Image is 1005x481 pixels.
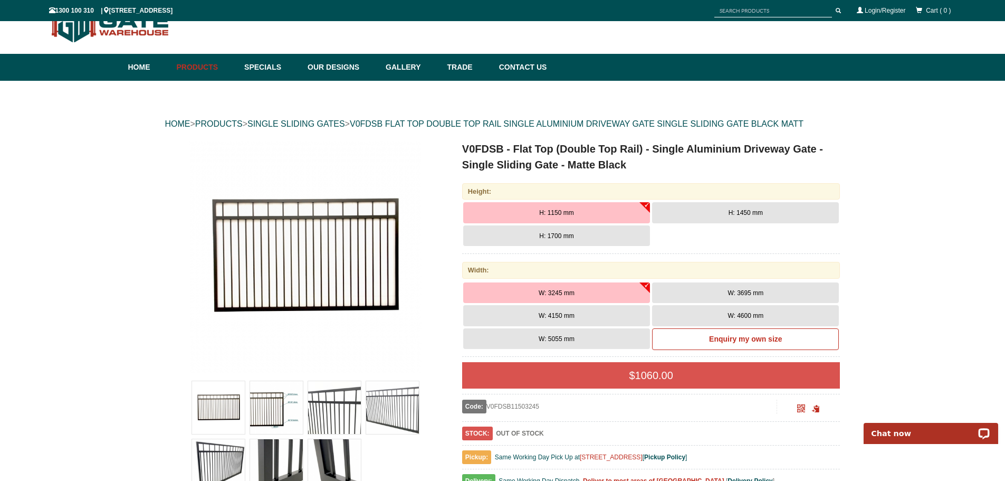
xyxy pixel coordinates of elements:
span: W: 4600 mm [728,312,763,319]
button: H: 1150 mm [463,202,650,223]
div: Height: [462,183,840,200]
h1: V0FDSB - Flat Top (Double Top Rail) - Single Aluminium Driveway Gate - Single Sliding Gate - Matt... [462,141,840,173]
span: W: 5055 mm [539,335,575,343]
button: W: 3695 mm [652,282,839,304]
span: 1060.00 [635,370,673,381]
div: $ [462,362,840,389]
span: Same Working Day Pick Up at [ ] [495,454,687,461]
img: V0FDSB - Flat Top (Double Top Rail) - Single Aluminium Driveway Gate - Single Sliding Gate - Matt... [192,381,245,434]
a: Login/Register [865,7,905,14]
button: W: 5055 mm [463,328,650,350]
span: H: 1450 mm [729,209,763,216]
span: Cart ( 0 ) [926,7,951,14]
button: H: 1700 mm [463,225,650,247]
span: Click to copy the URL [812,405,820,413]
span: W: 4150 mm [539,312,575,319]
button: W: 4600 mm [652,305,839,326]
input: SEARCH PRODUCTS [714,4,832,17]
button: W: 4150 mm [463,305,650,326]
a: Products [171,54,240,81]
span: Pickup: [462,450,491,464]
a: SINGLE SLIDING GATES [247,119,345,128]
img: V0FDSB - Flat Top (Double Top Rail) - Single Aluminium Driveway Gate - Single Sliding Gate - Matt... [250,381,303,434]
a: Our Designs [302,54,380,81]
div: Width: [462,262,840,278]
span: H: 1700 mm [539,232,573,240]
span: W: 3695 mm [728,289,763,297]
a: Contact Us [494,54,547,81]
a: Home [128,54,171,81]
b: OUT OF STOCK [496,430,543,437]
a: Gallery [380,54,442,81]
span: STOCK: [462,427,493,440]
button: H: 1450 mm [652,202,839,223]
a: Click to enlarge and scan to share. [797,406,805,413]
img: V0FDSB - Flat Top (Double Top Rail) - Single Aluminium Driveway Gate - Single Sliding Gate - Matt... [189,141,422,373]
iframe: LiveChat chat widget [857,411,1005,444]
a: V0FDSB - Flat Top (Double Top Rail) - Single Aluminium Driveway Gate - Single Sliding Gate - Matt... [166,141,445,373]
div: > > > [165,107,840,141]
a: HOME [165,119,190,128]
a: Pickup Policy [644,454,685,461]
a: PRODUCTS [195,119,243,128]
div: V0FDSB11503245 [462,400,777,413]
b: Enquiry my own size [709,335,782,343]
img: V0FDSB - Flat Top (Double Top Rail) - Single Aluminium Driveway Gate - Single Sliding Gate - Matt... [366,381,419,434]
img: V0FDSB - Flat Top (Double Top Rail) - Single Aluminium Driveway Gate - Single Sliding Gate - Matt... [308,381,361,434]
span: 1300 100 310 | [STREET_ADDRESS] [49,7,173,14]
a: Enquiry my own size [652,328,839,351]
a: V0FDSB FLAT TOP DOUBLE TOP RAIL SINGLE ALUMINIUM DRIVEWAY GATE SINGLE SLIDING GATE BLACK MATT [350,119,803,128]
a: [STREET_ADDRESS] [580,454,643,461]
a: Specials [239,54,302,81]
span: Code: [462,400,486,413]
span: H: 1150 mm [539,209,573,216]
a: Trade [442,54,493,81]
span: W: 3245 mm [539,289,575,297]
button: W: 3245 mm [463,282,650,304]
